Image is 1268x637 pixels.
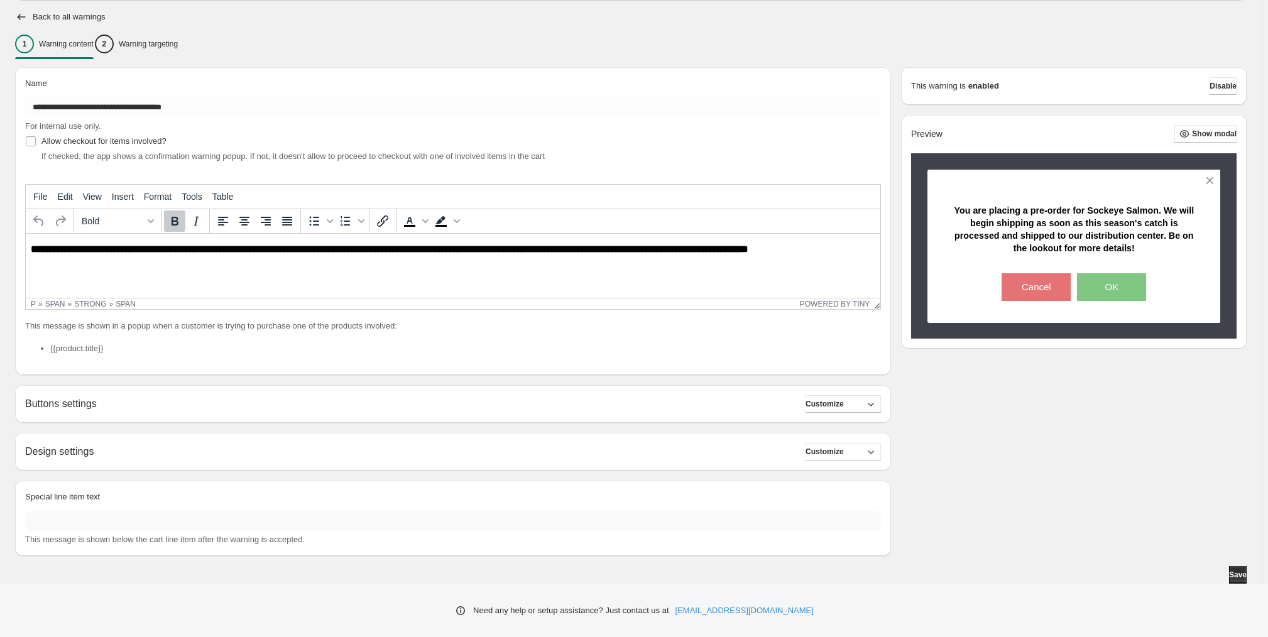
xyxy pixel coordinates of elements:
p: Warning targeting [119,39,178,49]
span: Name [25,79,47,88]
button: Undo [28,210,50,232]
h2: Preview [911,129,943,139]
div: Background color [430,210,462,232]
span: Disable [1210,81,1237,91]
iframe: Rich Text Area [26,234,880,298]
div: Numbered list [335,210,366,232]
span: This message is shown below the cart line item after the warning is accepted. [25,535,305,544]
span: Customize [806,399,844,409]
button: 1Warning content [15,31,94,57]
div: Bullet list [303,210,335,232]
button: Show modal [1174,125,1237,143]
span: Edit [58,192,73,202]
button: Align center [234,210,255,232]
span: Insert [112,192,134,202]
span: Allow checkout for items involved? [41,136,167,146]
span: You are placing a pre-order for Sockeye Salmon. We will begin shipping as soon as this season's c... [954,205,1194,253]
button: Bold [164,210,185,232]
span: Customize [806,447,844,457]
div: strong [74,300,106,308]
button: Justify [276,210,298,232]
span: For internal use only. [25,121,101,131]
span: Show modal [1192,129,1237,139]
div: p [31,300,36,308]
button: Cancel [1002,273,1071,301]
span: Save [1229,570,1247,580]
span: Table [212,192,233,202]
a: Powered by Tiny [800,300,870,308]
p: This message is shown in a popup when a customer is trying to purchase one of the products involved: [25,320,881,332]
button: Align right [255,210,276,232]
span: If checked, the app shows a confirmation warning popup. If not, it doesn't allow to proceed to ch... [41,151,545,161]
strong: enabled [968,80,999,92]
div: span [116,300,136,308]
button: Insert/edit link [372,210,393,232]
span: Format [144,192,172,202]
button: 2Warning targeting [95,31,178,57]
button: Disable [1210,77,1237,95]
p: Warning content [39,39,94,49]
span: Bold [82,216,143,226]
div: » [109,300,114,308]
div: Text color [399,210,430,232]
button: Customize [806,443,881,460]
button: OK [1077,273,1146,301]
span: Tools [182,192,202,202]
button: Formats [77,210,158,232]
a: [EMAIL_ADDRESS][DOMAIN_NAME] [675,604,814,617]
button: Align left [212,210,234,232]
div: » [68,300,72,308]
span: View [83,192,102,202]
button: Redo [50,210,71,232]
button: Customize [806,395,881,413]
h2: Back to all warnings [33,12,106,22]
span: File [33,192,48,202]
span: Special line item text [25,492,100,501]
div: Resize [870,298,880,309]
li: {{product.title}} [50,342,881,355]
div: 1 [15,35,34,53]
h2: Buttons settings [25,398,97,410]
div: 2 [95,35,114,53]
div: span [45,300,65,308]
button: Italic [185,210,207,232]
button: Save [1229,566,1247,584]
div: » [38,300,43,308]
p: This warning is [911,80,966,92]
h2: Design settings [25,445,94,457]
